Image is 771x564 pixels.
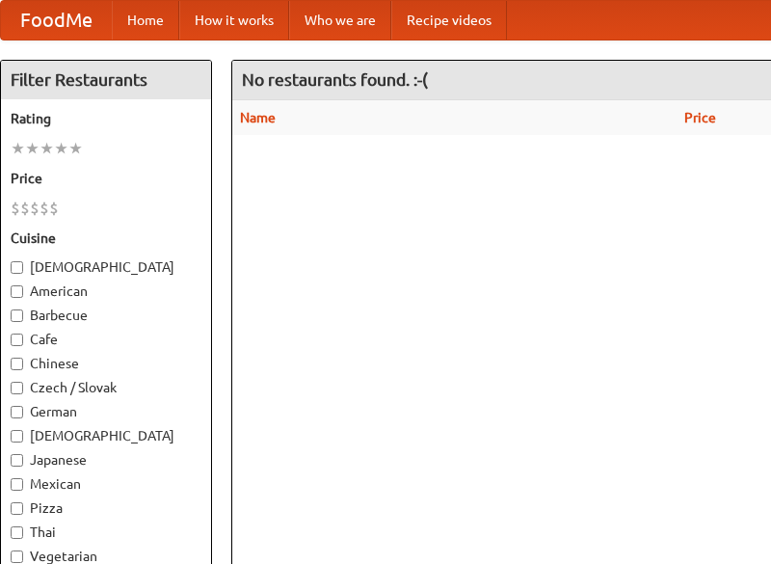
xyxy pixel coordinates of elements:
input: Barbecue [11,309,23,322]
li: $ [30,198,40,219]
li: $ [49,198,59,219]
li: ★ [25,138,40,159]
label: Chinese [11,354,201,373]
label: Barbecue [11,306,201,325]
input: Japanese [11,454,23,467]
a: How it works [179,1,289,40]
label: Pizza [11,498,201,518]
li: ★ [11,138,25,159]
input: [DEMOGRAPHIC_DATA] [11,261,23,274]
li: ★ [40,138,54,159]
a: Recipe videos [391,1,507,40]
li: ★ [54,138,68,159]
a: Name [240,110,276,125]
label: Cafe [11,330,201,349]
label: Mexican [11,474,201,494]
a: Price [684,110,716,125]
input: American [11,285,23,298]
label: American [11,282,201,301]
input: Chinese [11,358,23,370]
label: Thai [11,523,201,542]
label: [DEMOGRAPHIC_DATA] [11,426,201,445]
h5: Price [11,169,201,188]
input: Vegetarian [11,551,23,563]
input: German [11,406,23,418]
li: $ [11,198,20,219]
ng-pluralize: No restaurants found. :-( [242,70,428,89]
h5: Cuisine [11,228,201,248]
label: [DEMOGRAPHIC_DATA] [11,257,201,277]
label: Czech / Slovak [11,378,201,397]
li: ★ [68,138,83,159]
input: Mexican [11,478,23,491]
input: Pizza [11,502,23,515]
li: $ [20,198,30,219]
a: Who we are [289,1,391,40]
input: Thai [11,526,23,539]
input: Cafe [11,334,23,346]
label: Japanese [11,450,201,470]
label: German [11,402,201,421]
li: $ [40,198,49,219]
a: Home [112,1,179,40]
h4: Filter Restaurants [1,61,211,99]
a: FoodMe [1,1,112,40]
h5: Rating [11,109,201,128]
input: Czech / Slovak [11,382,23,394]
input: [DEMOGRAPHIC_DATA] [11,430,23,443]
